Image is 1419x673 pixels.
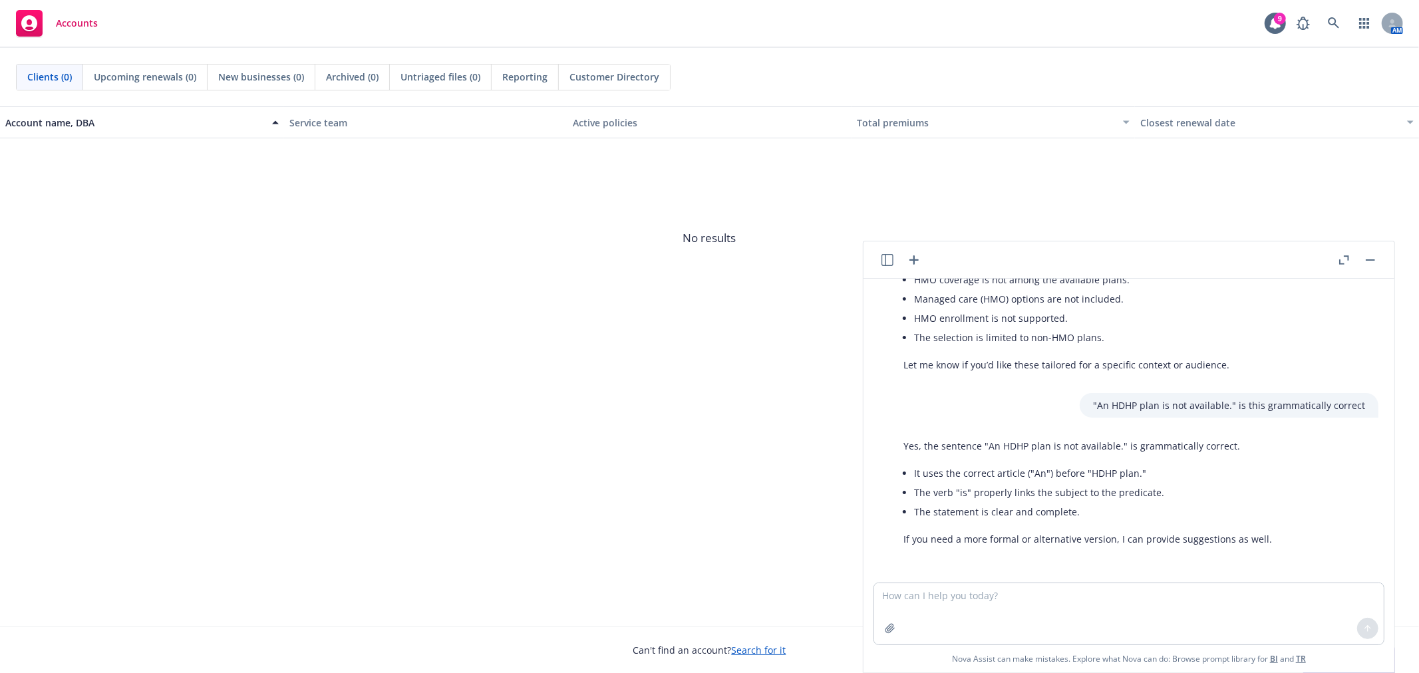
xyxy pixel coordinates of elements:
span: Untriaged files (0) [400,70,480,84]
p: Let me know if you’d like these tailored for a specific context or audience. [903,358,1365,372]
a: BI [1270,653,1278,664]
li: HMO enrollment is not supported. [914,309,1365,328]
span: Accounts [56,18,98,29]
li: The verb "is" properly links the subject to the predicate. [914,483,1272,502]
div: 9 [1274,13,1286,25]
a: Search for it [732,644,786,656]
a: Accounts [11,5,103,42]
span: Nova Assist can make mistakes. Explore what Nova can do: Browse prompt library for and [952,645,1306,672]
p: Yes, the sentence "An HDHP plan is not available." is grammatically correct. [903,439,1272,453]
button: Active policies [567,106,852,138]
li: It uses the correct article ("An") before "HDHP plan." [914,464,1272,483]
li: Managed care (HMO) options are not included. [914,289,1365,309]
p: "An HDHP plan is not available." is this grammatically correct [1093,398,1365,412]
div: Account name, DBA [5,116,264,130]
div: Closest renewal date [1140,116,1399,130]
span: Upcoming renewals (0) [94,70,196,84]
li: The statement is clear and complete. [914,502,1272,521]
div: Total premiums [857,116,1116,130]
span: Customer Directory [569,70,659,84]
a: Search [1321,10,1347,37]
div: Active policies [573,116,846,130]
a: Switch app [1351,10,1378,37]
li: The selection is limited to non-HMO plans. [914,328,1365,347]
p: If you need a more formal or alternative version, I can provide suggestions as well. [903,532,1272,546]
li: HMO coverage is not among the available plans. [914,270,1365,289]
button: Closest renewal date [1135,106,1419,138]
div: Service team [289,116,563,130]
a: Report a Bug [1290,10,1317,37]
span: Reporting [502,70,548,84]
span: Archived (0) [326,70,379,84]
button: Total premiums [852,106,1136,138]
a: TR [1296,653,1306,664]
button: Service team [284,106,568,138]
span: Clients (0) [27,70,72,84]
span: Can't find an account? [633,643,786,657]
span: New businesses (0) [218,70,304,84]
